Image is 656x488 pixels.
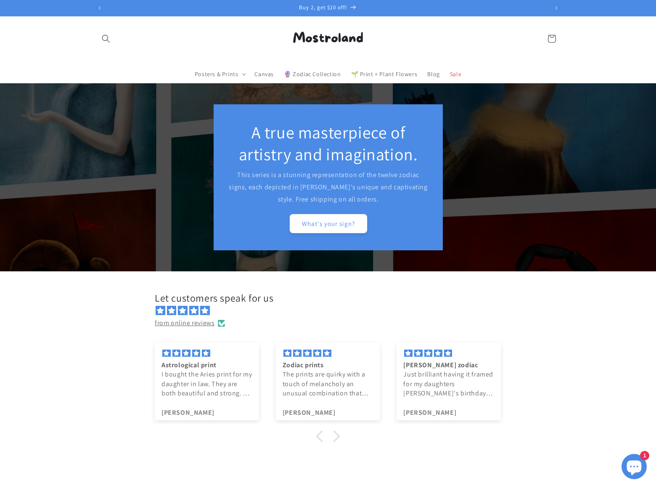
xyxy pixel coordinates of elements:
[161,361,252,370] div: Astrological print
[97,29,115,48] summary: Search
[450,70,461,78] span: Sale
[283,361,373,370] div: Zodiac prints
[427,70,439,78] span: Blog
[289,214,367,233] a: What's your sign?
[190,65,250,83] summary: Posters & Prints
[284,70,341,78] span: 🔮 Zodiac Collection
[403,408,494,417] div: [PERSON_NAME]
[155,305,510,317] span: 4.84 stars
[403,350,494,357] div: 5 stars
[283,350,373,357] div: 5 stars
[228,121,428,165] h2: A true masterpiece of artistry and imagination.
[161,408,252,417] div: [PERSON_NAME]
[283,370,373,398] p: The prints are quirky with a touch of melancholy an unusual combination that very much appealed t...
[346,65,423,83] a: 🌱 Print + Plant Flowers
[299,4,347,11] span: Buy 2, get $10 off!
[155,317,214,329] a: from online reviews
[280,20,376,58] img: Mostroland
[249,65,279,83] a: Canvas
[422,65,444,83] a: Blog
[228,169,428,205] p: This series is a stunning representation of the twelve zodiac signs, each depicted in [PERSON_NAM...
[195,70,238,78] span: Posters & Prints
[445,65,466,83] a: Sale
[619,454,649,481] inbox-online-store-chat: Shopify online store chat
[283,408,373,417] div: [PERSON_NAME]
[403,370,494,398] p: Just brilliant having it framed for my daughters [PERSON_NAME]'s birthday in August...just stunning
[161,350,252,357] div: 5 stars
[277,16,380,61] a: Mostroland
[254,70,274,78] span: Canvas
[161,370,252,398] p: I bought the Aries print for my daughter in law. They are both beautiful and strong. A stunning r...
[279,65,346,83] a: 🔮 Zodiac Collection
[155,292,510,305] h2: Let customers speak for us
[351,70,418,78] span: 🌱 Print + Plant Flowers
[403,361,494,370] div: [PERSON_NAME] zodiac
